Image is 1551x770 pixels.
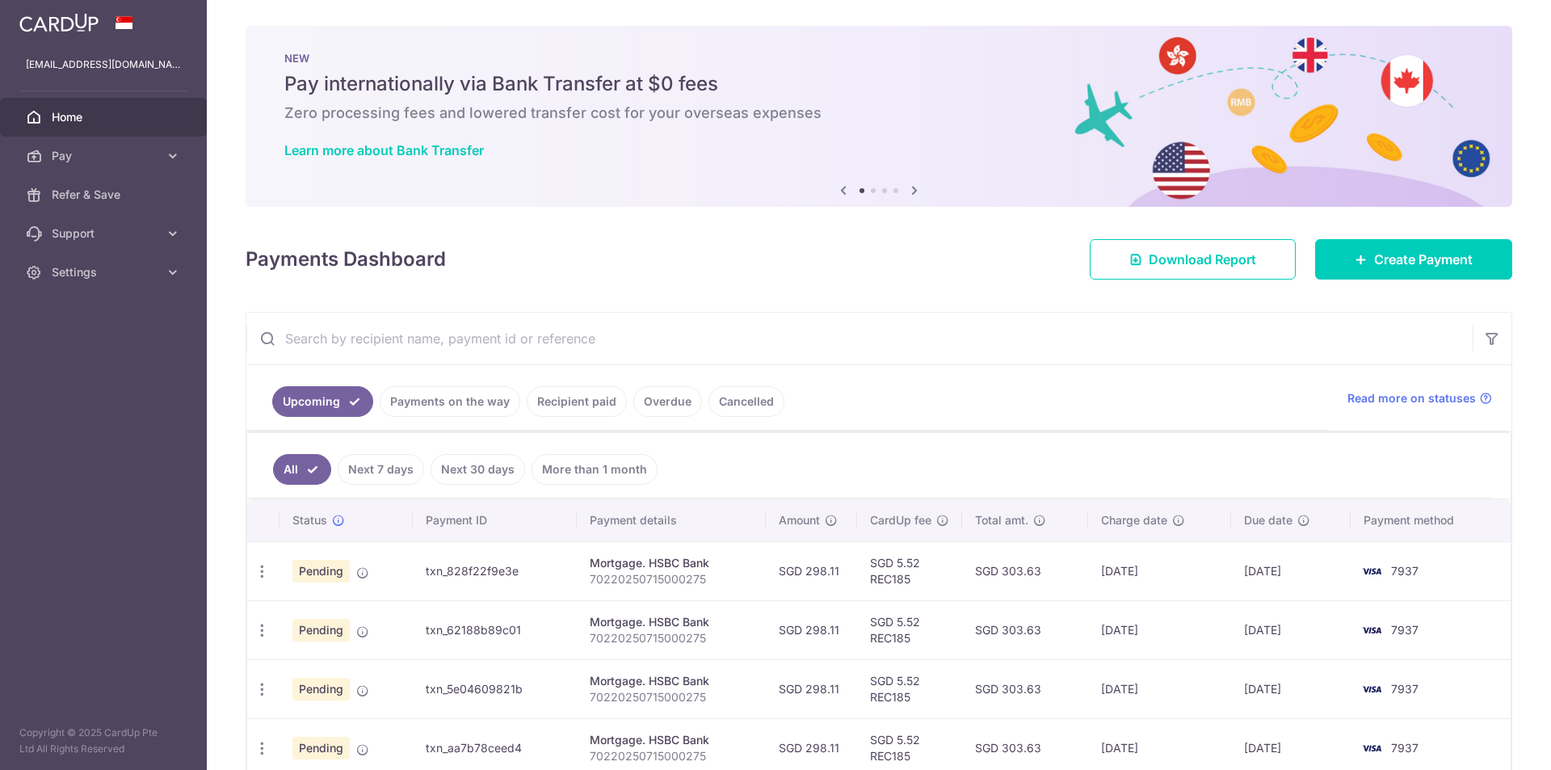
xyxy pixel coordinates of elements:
td: [DATE] [1088,541,1231,600]
span: Pending [292,678,350,701]
a: Payments on the way [380,386,520,417]
th: Payment details [577,499,766,541]
a: Upcoming [272,386,373,417]
span: Pay [52,148,158,164]
span: 7937 [1391,623,1419,637]
td: [DATE] [1088,659,1231,718]
img: Bank Card [1356,680,1388,699]
td: SGD 303.63 [962,600,1088,659]
p: 70220250715000275 [590,571,753,587]
span: Download Report [1149,250,1256,269]
a: More than 1 month [532,454,658,485]
h5: Pay internationally via Bank Transfer at $0 fees [284,71,1473,97]
td: SGD 303.63 [962,659,1088,718]
a: Next 7 days [338,454,424,485]
span: 7937 [1391,682,1419,696]
td: SGD 5.52 REC185 [857,600,962,659]
img: Bank Card [1356,621,1388,640]
td: txn_5e04609821b [413,659,577,718]
div: Mortgage. HSBC Bank [590,555,753,571]
div: Mortgage. HSBC Bank [590,732,753,748]
p: 70220250715000275 [590,630,753,646]
a: Learn more about Bank Transfer [284,142,484,158]
span: Pending [292,737,350,759]
a: Cancelled [708,386,784,417]
span: Settings [52,264,158,280]
img: Bank Card [1356,562,1388,581]
span: Support [52,225,158,242]
h4: Payments Dashboard [246,245,446,274]
span: 7937 [1391,741,1419,755]
p: [EMAIL_ADDRESS][DOMAIN_NAME] [26,57,181,73]
span: 7937 [1391,564,1419,578]
td: SGD 303.63 [962,541,1088,600]
span: Amount [779,512,820,528]
td: txn_828f22f9e3e [413,541,577,600]
h6: Zero processing fees and lowered transfer cost for your overseas expenses [284,103,1473,123]
td: txn_62188b89c01 [413,600,577,659]
p: 70220250715000275 [590,748,753,764]
span: Total amt. [975,512,1028,528]
th: Payment ID [413,499,577,541]
a: All [273,454,331,485]
span: Charge date [1101,512,1167,528]
td: [DATE] [1088,600,1231,659]
td: [DATE] [1231,659,1351,718]
span: Home [52,109,158,125]
span: Due date [1244,512,1292,528]
p: 70220250715000275 [590,689,753,705]
a: Download Report [1090,239,1296,280]
a: Next 30 days [431,454,525,485]
p: NEW [284,52,1473,65]
th: Payment method [1351,499,1511,541]
td: SGD 298.11 [766,600,857,659]
span: Refer & Save [52,187,158,203]
span: CardUp fee [870,512,931,528]
input: Search by recipient name, payment id or reference [246,313,1473,364]
div: Mortgage. HSBC Bank [590,673,753,689]
a: Read more on statuses [1347,390,1492,406]
span: Pending [292,619,350,642]
a: Overdue [633,386,702,417]
img: CardUp [19,13,99,32]
img: Bank Card [1356,738,1388,758]
td: [DATE] [1231,541,1351,600]
a: Recipient paid [527,386,627,417]
span: Status [292,512,327,528]
td: SGD 5.52 REC185 [857,659,962,718]
td: SGD 298.11 [766,541,857,600]
td: SGD 5.52 REC185 [857,541,962,600]
span: Create Payment [1374,250,1473,269]
span: Read more on statuses [1347,390,1476,406]
div: Mortgage. HSBC Bank [590,614,753,630]
a: Create Payment [1315,239,1512,280]
td: SGD 298.11 [766,659,857,718]
td: [DATE] [1231,600,1351,659]
span: Pending [292,560,350,583]
img: Bank transfer banner [246,26,1512,207]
